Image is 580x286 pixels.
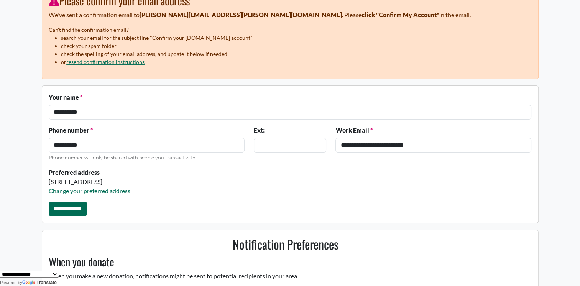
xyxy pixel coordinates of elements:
p: We've sent a confirmation email to . Please in the email. [49,10,531,20]
label: Phone number [49,126,93,135]
label: Your name [49,93,82,102]
a: Change your preferred address [49,187,130,194]
h2: Notification Preferences [44,237,527,251]
label: Ext: [254,126,265,135]
a: Translate [22,280,57,285]
p: Can't find the confirmation email? [49,26,531,34]
div: [STREET_ADDRESS] [49,177,326,186]
li: check your spam folder [61,42,531,50]
small: Phone number will only be shared with people you transact with. [49,154,197,161]
li: check the spelling of your email address, and update it below if needed [61,50,531,58]
a: resend confirmation instructions [66,59,145,65]
h3: When you donate [44,255,527,268]
strong: click "Confirm My Account" [361,11,439,18]
li: search your email for the subject line "Confirm your [DOMAIN_NAME] account" [61,34,531,42]
strong: Preferred address [49,169,100,176]
img: Google Translate [22,280,36,286]
label: Work Email [335,126,372,135]
strong: [PERSON_NAME][EMAIL_ADDRESS][PERSON_NAME][DOMAIN_NAME] [140,11,342,18]
li: or [61,58,531,66]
